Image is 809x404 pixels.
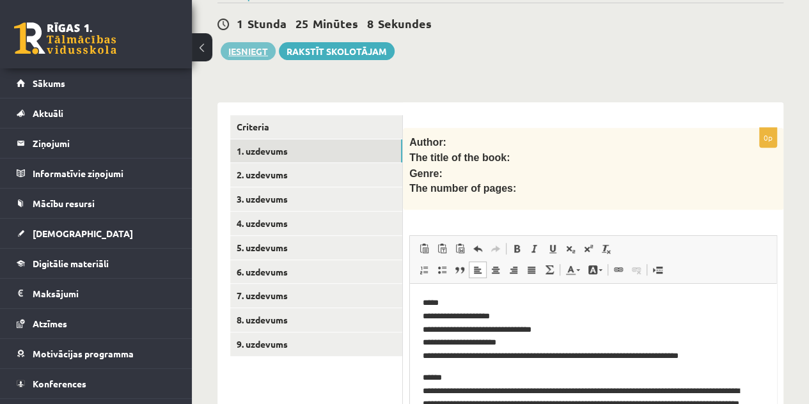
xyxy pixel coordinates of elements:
span: 25 [295,16,308,31]
span: Sekundes [378,16,432,31]
a: Subscript [562,240,579,257]
a: Align Right [505,261,522,278]
span: Motivācijas programma [33,348,134,359]
span: 1 [237,16,243,31]
span: 8 [367,16,373,31]
a: Insert/Remove Bulleted List [433,261,451,278]
span: [DEMOGRAPHIC_DATA] [33,228,133,239]
legend: Ziņojumi [33,128,176,158]
a: Insert/Remove Numbered List [415,261,433,278]
a: Italic (Ctrl+I) [526,240,544,257]
a: 8. uzdevums [230,308,402,332]
a: Ziņojumi [17,128,176,158]
a: 9. uzdevums [230,332,402,356]
a: Aktuāli [17,98,176,128]
a: Sākums [17,68,176,98]
span: Author: [409,137,446,148]
span: Konferences [33,378,86,389]
a: 1. uzdevums [230,139,402,163]
a: 4. uzdevums [230,212,402,235]
a: 7. uzdevums [230,284,402,307]
a: Center [487,261,505,278]
a: Paste as plain text (Ctrl+Shift+V) [433,240,451,257]
span: Genre: [409,168,443,179]
a: Redo (Ctrl+Y) [487,240,505,257]
span: Mācību resursi [33,198,95,209]
a: Insert Page Break for Printing [648,261,666,278]
p: 0p [759,127,777,148]
a: Rakstīt skolotājam [279,42,395,60]
a: Align Left [469,261,487,278]
a: Block Quote [451,261,469,278]
a: 3. uzdevums [230,187,402,211]
a: Criteria [230,115,402,139]
span: The number of pages: [409,183,516,194]
a: Link (Ctrl+K) [609,261,627,278]
a: Maksājumi [17,279,176,308]
a: Superscript [579,240,597,257]
a: Rīgas 1. Tālmācības vidusskola [14,22,116,54]
legend: Maksājumi [33,279,176,308]
a: 6. uzdevums [230,260,402,284]
button: Iesniegt [221,42,276,60]
span: Atzīmes [33,318,67,329]
legend: Informatīvie ziņojumi [33,159,176,188]
span: Aktuāli [33,107,63,119]
a: Remove Format [597,240,615,257]
a: Justify [522,261,540,278]
a: [DEMOGRAPHIC_DATA] [17,219,176,248]
a: Unlink [627,261,645,278]
a: Atzīmes [17,309,176,338]
a: Paste (Ctrl+V) [415,240,433,257]
span: The title of the book: [409,152,510,163]
a: Digitālie materiāli [17,249,176,278]
a: Underline (Ctrl+U) [544,240,562,257]
a: Mācību resursi [17,189,176,218]
span: Sākums [33,77,65,89]
a: Math [540,261,558,278]
a: Konferences [17,369,176,398]
span: Minūtes [313,16,358,31]
a: Undo (Ctrl+Z) [469,240,487,257]
a: Bold (Ctrl+B) [508,240,526,257]
span: Stunda [247,16,287,31]
a: Text Color [562,261,584,278]
a: Informatīvie ziņojumi [17,159,176,188]
a: 2. uzdevums [230,163,402,187]
span: Digitālie materiāli [33,258,109,269]
a: Paste from Word [451,240,469,257]
a: Background Color [584,261,606,278]
a: 5. uzdevums [230,236,402,260]
a: Motivācijas programma [17,339,176,368]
